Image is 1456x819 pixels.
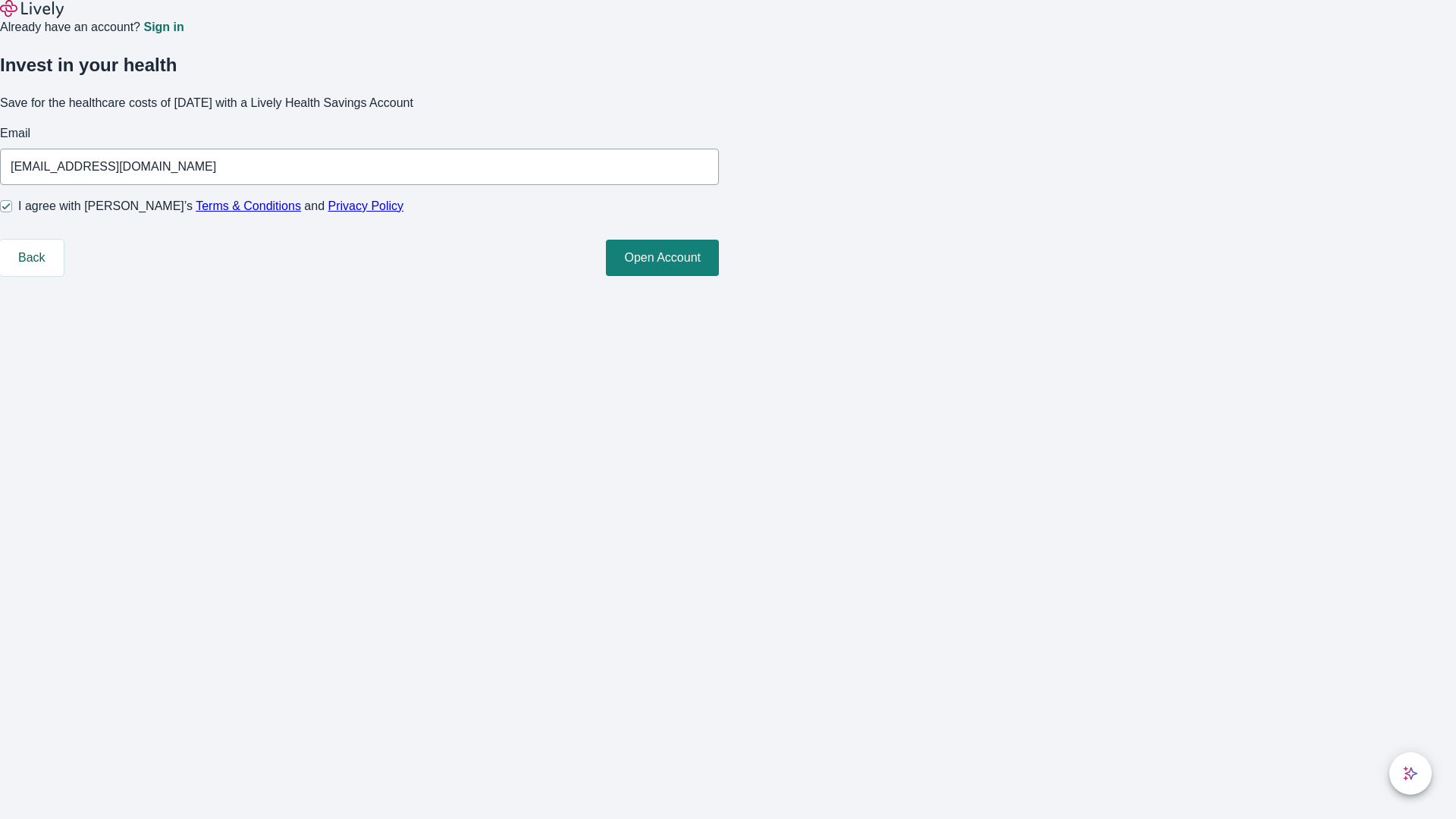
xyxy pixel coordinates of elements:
a: Terms & Conditions [196,199,301,212]
svg: Lively AI Assistant [1403,766,1418,781]
button: chat [1389,752,1432,795]
a: Privacy Policy [328,199,404,212]
span: I agree with [PERSON_NAME]’s and [18,197,403,215]
a: Sign in [143,21,184,33]
button: Open Account [606,240,719,276]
